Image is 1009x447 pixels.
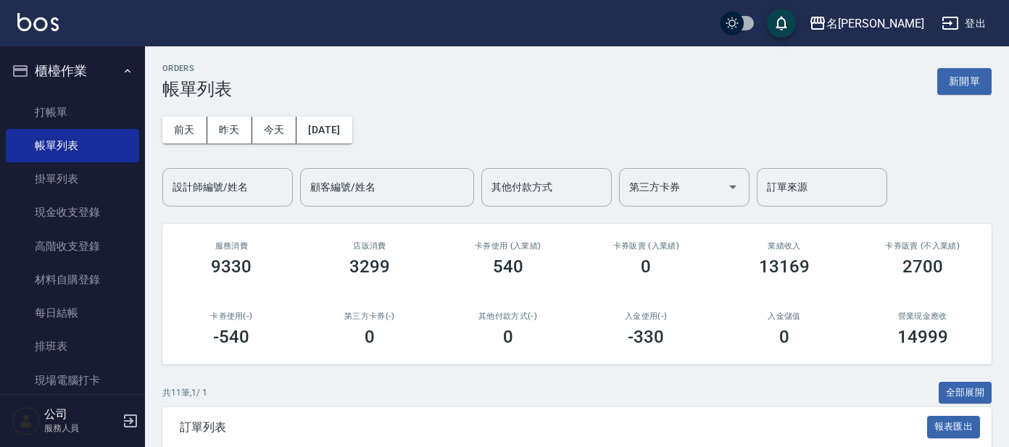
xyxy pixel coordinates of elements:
[44,407,118,422] h5: 公司
[767,9,796,38] button: save
[733,312,836,321] h2: 入金儲值
[213,327,249,347] h3: -540
[902,256,943,277] h3: 2700
[939,382,992,404] button: 全部展開
[162,64,232,73] h2: ORDERS
[456,312,560,321] h2: 其他付款方式(-)
[803,9,930,38] button: 名[PERSON_NAME]
[162,79,232,99] h3: 帳單列表
[927,419,981,433] a: 報表匯出
[180,312,283,321] h2: 卡券使用(-)
[211,256,252,277] h3: 9330
[456,241,560,251] h2: 卡券使用 (入業績)
[318,241,422,251] h2: 店販消費
[6,129,139,162] a: 帳單列表
[6,230,139,263] a: 高階收支登錄
[759,256,810,277] h3: 13169
[628,327,664,347] h3: -330
[937,74,992,88] a: 新開單
[6,263,139,296] a: 材料自購登錄
[641,256,651,277] h3: 0
[365,327,375,347] h3: 0
[12,406,41,435] img: Person
[936,10,992,37] button: 登出
[871,241,974,251] h2: 卡券販賣 (不入業績)
[493,256,523,277] h3: 540
[296,117,352,143] button: [DATE]
[6,364,139,397] a: 現場電腦打卡
[6,52,139,90] button: 櫃檯作業
[207,117,252,143] button: 昨天
[826,14,924,33] div: 名[PERSON_NAME]
[349,256,390,277] h3: 3299
[162,117,207,143] button: 前天
[6,96,139,129] a: 打帳單
[871,312,974,321] h2: 營業現金應收
[897,327,948,347] h3: 14999
[318,312,422,321] h2: 第三方卡券(-)
[6,296,139,330] a: 每日結帳
[6,196,139,229] a: 現金收支登錄
[6,330,139,363] a: 排班表
[937,68,992,95] button: 新開單
[594,312,698,321] h2: 入金使用(-)
[162,386,207,399] p: 共 11 筆, 1 / 1
[6,162,139,196] a: 掛單列表
[779,327,789,347] h3: 0
[733,241,836,251] h2: 業績收入
[252,117,297,143] button: 今天
[594,241,698,251] h2: 卡券販賣 (入業績)
[721,175,744,199] button: Open
[17,13,59,31] img: Logo
[180,241,283,251] h3: 服務消費
[44,422,118,435] p: 服務人員
[927,416,981,438] button: 報表匯出
[503,327,513,347] h3: 0
[180,420,927,435] span: 訂單列表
